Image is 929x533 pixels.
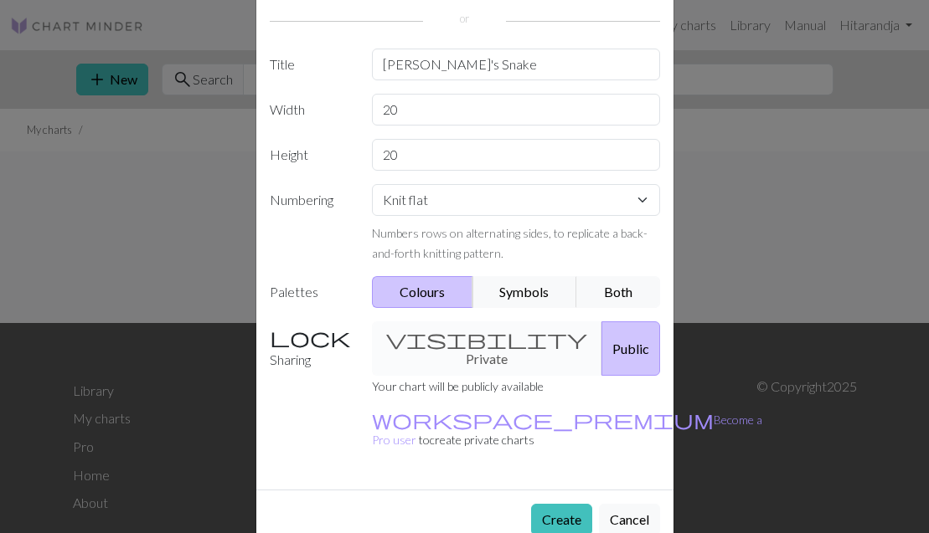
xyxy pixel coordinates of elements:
[472,276,578,308] button: Symbols
[372,276,473,308] button: Colours
[372,413,762,447] small: to create private charts
[576,276,660,308] button: Both
[260,321,363,376] label: Sharing
[260,276,363,308] label: Palettes
[372,379,544,393] small: Your chart will be publicly available
[601,321,660,376] button: Public
[372,413,762,447] a: Become a Pro user
[372,407,714,431] span: workspace_premium
[260,94,363,126] label: Width
[260,139,363,171] label: Height
[260,184,363,263] label: Numbering
[260,49,363,80] label: Title
[372,226,648,260] small: Numbers rows on alternating sides, to replicate a back-and-forth knitting pattern.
